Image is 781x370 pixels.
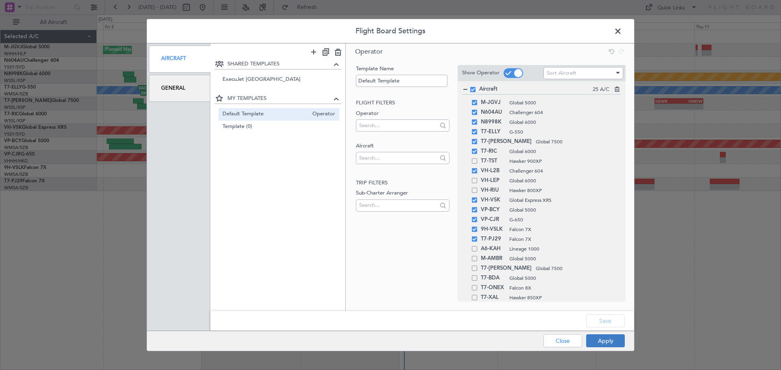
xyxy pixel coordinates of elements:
[481,293,505,303] span: T7-XAL
[481,283,505,293] span: T7-ONEX
[509,128,613,136] span: G-550
[223,110,309,119] span: Default Template
[481,254,505,264] span: M-AMBR
[356,99,449,107] h2: Flight filters
[356,179,449,187] h2: Trip filters
[509,236,613,243] span: Falcon 7X
[481,225,505,234] span: 9H-VSLK
[509,275,613,282] span: Global 5000
[509,216,613,223] span: G-650
[543,334,582,347] button: Close
[227,95,332,103] span: MY TEMPLATES
[308,110,335,119] span: Operator
[223,76,336,84] span: ExecuJet [GEOGRAPHIC_DATA]
[509,294,613,301] span: Hawker 850XP
[481,147,505,156] span: T7-RIC
[147,19,634,43] header: Flight Board Settings
[356,189,449,197] label: Sub-Charter Arranger
[149,45,210,73] div: Aircraft
[586,334,625,347] button: Apply
[509,177,613,184] span: Global 6000
[359,199,437,211] input: Search...
[481,156,505,166] span: T7-TST
[481,108,505,117] span: N604AU
[509,284,613,292] span: Falcon 8X
[481,176,505,186] span: VH-LEP
[509,109,613,116] span: Challenger 604
[547,69,576,77] span: Sort Aircraft
[355,47,383,56] span: Operator
[509,167,613,175] span: Challenger 604
[481,195,505,205] span: VH-VSK
[481,234,505,244] span: T7-PJ29
[481,137,532,147] span: T7-[PERSON_NAME]
[509,245,613,253] span: Lineage 1000
[356,142,449,150] label: Aircraft
[536,265,613,272] span: Global 7500
[359,119,437,132] input: Search...
[359,152,437,164] input: Search...
[593,86,609,94] span: 25 A/C
[509,119,613,126] span: Global 6000
[481,215,505,225] span: VP-CJR
[223,123,336,131] span: Template (0)
[509,226,613,233] span: Falcon 7X
[481,186,505,195] span: VH-RIU
[509,197,613,204] span: Global Express XRS
[481,98,505,108] span: M-JGVJ
[481,166,505,176] span: VH-L2B
[149,75,210,102] div: General
[509,255,613,262] span: Global 5000
[509,187,613,194] span: Hawker 800XP
[481,244,505,254] span: A6-KAH
[509,99,613,106] span: Global 5000
[481,264,532,273] span: T7-[PERSON_NAME]
[479,85,593,93] span: Aircraft
[509,148,613,155] span: Global 6000
[227,60,332,68] span: SHARED TEMPLATES
[509,206,613,214] span: Global 5000
[509,158,613,165] span: Hawker 900XP
[356,110,449,118] label: Operator
[481,117,505,127] span: N8998K
[481,127,505,137] span: T7-ELLY
[356,65,449,73] label: Template Name
[536,138,613,145] span: Global 7500
[481,205,505,215] span: VP-BCY
[462,69,500,77] label: Show Operator
[481,273,505,283] span: T7-BDA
